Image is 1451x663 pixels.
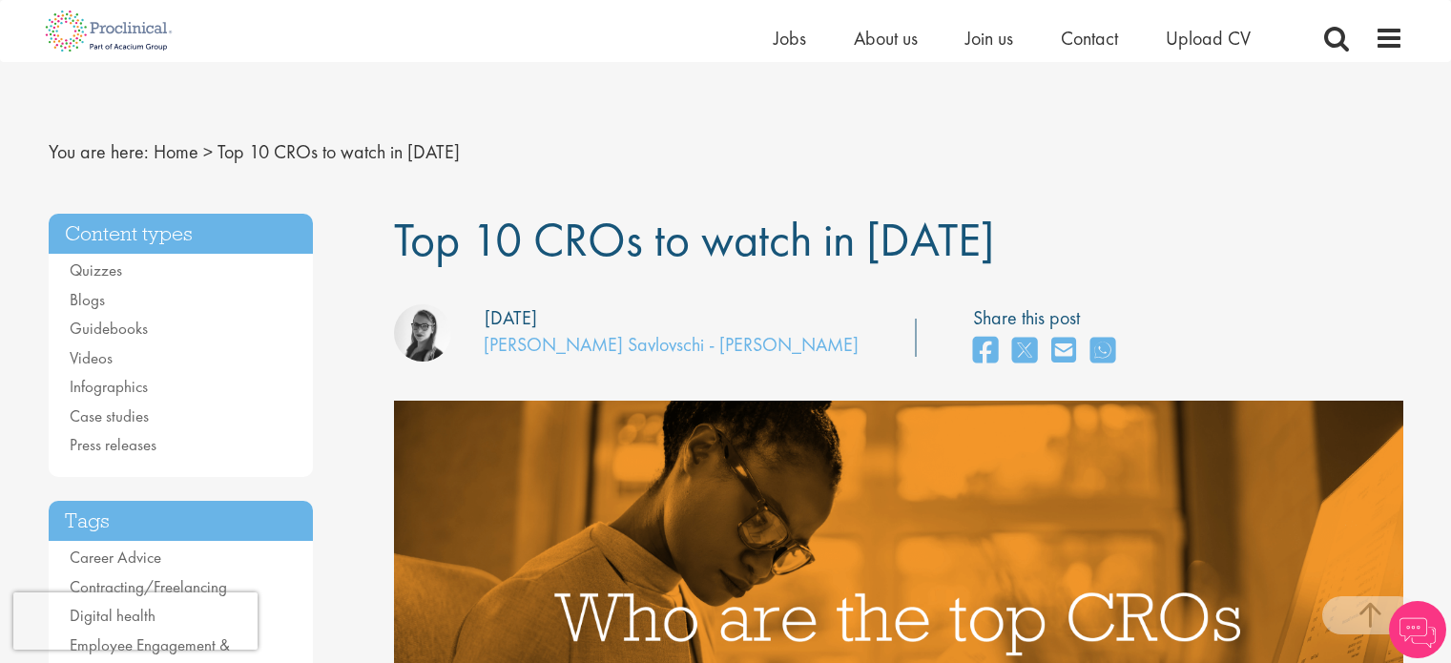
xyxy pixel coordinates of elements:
[394,209,994,270] span: Top 10 CROs to watch in [DATE]
[70,547,161,568] a: Career Advice
[485,304,537,332] div: [DATE]
[973,304,1125,332] label: Share this post
[49,214,314,255] h3: Content types
[70,318,148,339] a: Guidebooks
[218,139,460,164] span: Top 10 CROs to watch in [DATE]
[70,259,122,280] a: Quizzes
[70,405,149,426] a: Case studies
[854,26,918,51] a: About us
[965,26,1013,51] a: Join us
[1389,601,1446,658] img: Chatbot
[70,434,156,455] a: Press releases
[203,139,213,164] span: >
[1166,26,1251,51] a: Upload CV
[154,139,198,164] a: breadcrumb link
[49,139,149,164] span: You are here:
[1061,26,1118,51] a: Contact
[70,347,113,368] a: Videos
[70,289,105,310] a: Blogs
[13,592,258,650] iframe: reCAPTCHA
[70,376,148,397] a: Infographics
[1012,331,1037,372] a: share on twitter
[1090,331,1115,372] a: share on whats app
[973,331,998,372] a: share on facebook
[1051,331,1076,372] a: share on email
[774,26,806,51] a: Jobs
[70,576,227,597] a: Contracting/Freelancing
[394,304,451,362] img: Theodora Savlovschi - Wicks
[484,332,859,357] a: [PERSON_NAME] Savlovschi - [PERSON_NAME]
[49,501,314,542] h3: Tags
